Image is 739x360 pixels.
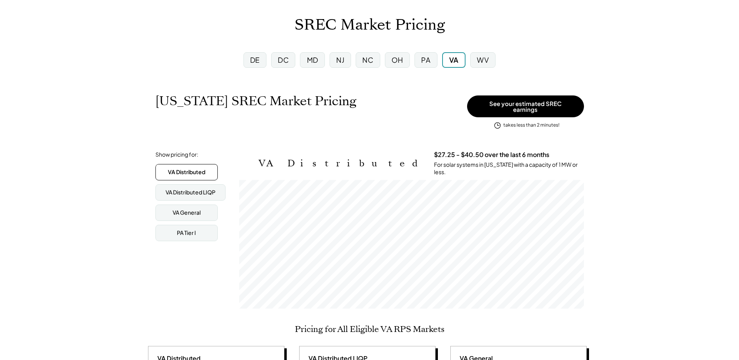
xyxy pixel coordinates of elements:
[336,55,344,65] div: NJ
[362,55,373,65] div: NC
[155,151,198,159] div: Show pricing for:
[503,122,559,129] div: takes less than 2 minutes!
[449,55,459,65] div: VA
[173,209,201,217] div: VA General
[307,55,318,65] div: MD
[392,55,403,65] div: OH
[250,55,260,65] div: DE
[467,95,584,117] button: See your estimated SREC earnings
[295,324,444,334] h2: Pricing for All Eligible VA RPS Markets
[177,229,196,237] div: PA Tier I
[421,55,430,65] div: PA
[434,161,584,176] div: For solar systems in [US_STATE] with a capacity of 1 MW or less.
[166,189,215,196] div: VA Distributed LIQP
[155,94,356,109] h1: [US_STATE] SREC Market Pricing
[477,55,489,65] div: WV
[259,158,422,169] h2: VA Distributed
[295,16,445,34] h1: SREC Market Pricing
[434,151,549,159] h3: $27.25 - $40.50 over the last 6 months
[168,168,205,176] div: VA Distributed
[278,55,289,65] div: DC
